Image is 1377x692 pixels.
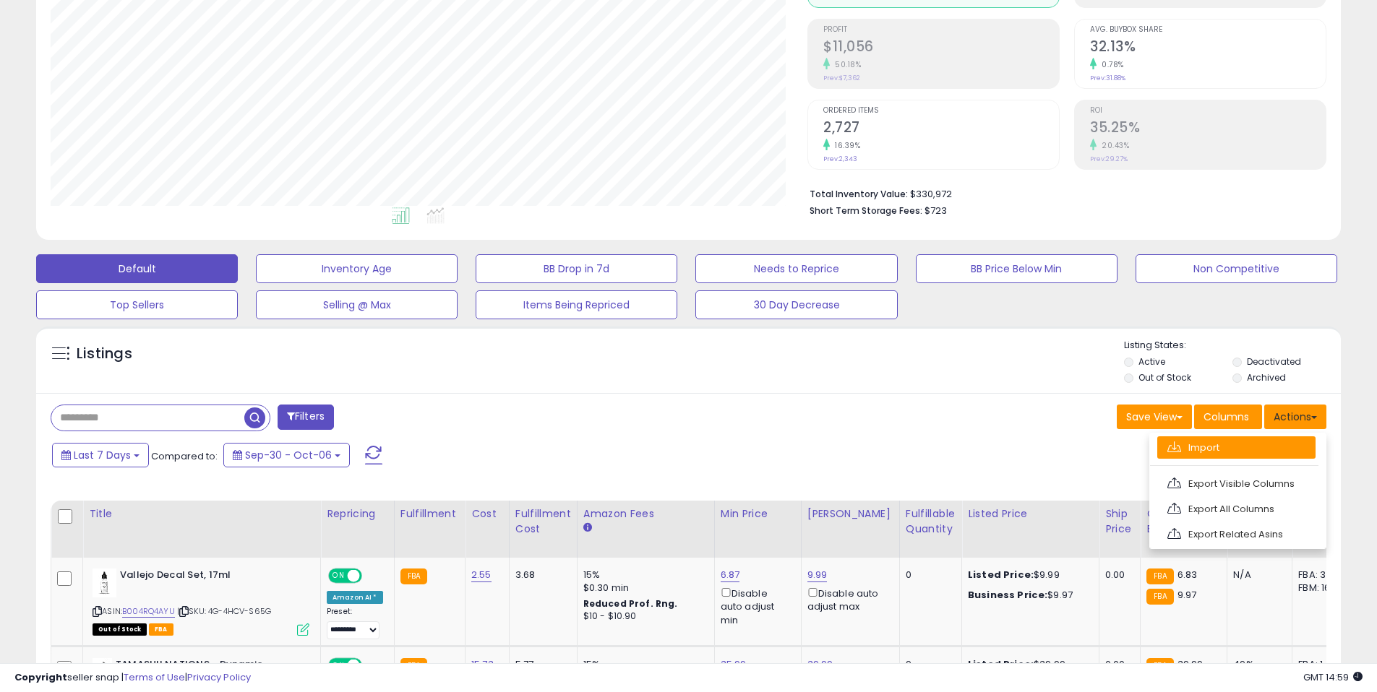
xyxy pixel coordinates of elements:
[1138,371,1191,384] label: Out of Stock
[515,506,571,537] div: Fulfillment Cost
[1105,506,1134,537] div: Ship Price
[327,607,383,639] div: Preset:
[968,506,1093,522] div: Listed Price
[823,38,1059,58] h2: $11,056
[823,155,857,163] small: Prev: 2,343
[807,568,828,582] a: 9.99
[122,605,175,618] a: B004RQ4AYU
[1138,355,1165,368] label: Active
[124,670,185,684] a: Terms of Use
[149,623,173,636] span: FBA
[187,670,251,684] a: Privacy Policy
[1090,26,1326,34] span: Avg. Buybox Share
[93,568,309,634] div: ASIN:
[968,568,1034,581] b: Listed Price:
[823,74,860,82] small: Prev: $7,362
[1124,339,1341,353] p: Listing States:
[1146,589,1173,605] small: FBA
[1177,568,1198,581] span: 6.83
[330,570,348,582] span: ON
[1157,498,1316,520] a: Export All Columns
[151,449,218,463] span: Compared to:
[721,568,740,582] a: 6.87
[968,589,1088,602] div: $9.97
[968,568,1088,581] div: $9.99
[278,405,334,430] button: Filters
[1157,523,1316,545] a: Export Related Asins
[830,140,860,151] small: 16.39%
[400,568,427,584] small: FBA
[906,568,951,581] div: 0
[1298,581,1346,594] div: FBM: 16
[1233,568,1281,581] div: N/A
[1247,371,1286,384] label: Archived
[77,344,132,364] h5: Listings
[1204,410,1249,424] span: Columns
[1303,670,1363,684] span: 2025-10-14 14:59 GMT
[327,506,388,522] div: Repricing
[583,522,592,535] small: Amazon Fees.
[823,119,1059,139] h2: 2,727
[93,623,147,636] span: All listings that are currently out of stock and unavailable for purchase on Amazon
[1097,140,1129,151] small: 20.43%
[583,568,703,581] div: 15%
[968,588,1047,602] b: Business Price:
[583,581,703,594] div: $0.30 min
[823,107,1059,115] span: Ordered Items
[89,506,314,522] div: Title
[721,585,790,627] div: Disable auto adjust min
[1090,155,1128,163] small: Prev: 29.27%
[515,568,566,581] div: 3.68
[1090,119,1326,139] h2: 35.25%
[583,610,703,623] div: $10 - $10.90
[1264,405,1326,429] button: Actions
[1117,405,1192,429] button: Save View
[1090,38,1326,58] h2: 32.13%
[36,254,238,283] button: Default
[360,570,383,582] span: OFF
[830,59,861,70] small: 50.18%
[1298,568,1346,581] div: FBA: 3
[400,506,459,522] div: Fulfillment
[52,443,149,467] button: Last 7 Days
[925,204,947,217] span: $723
[223,443,350,467] button: Sep-30 - Oct-06
[810,184,1316,202] li: $330,972
[256,290,458,319] button: Selling @ Max
[1097,59,1124,70] small: 0.78%
[1157,436,1316,459] a: Import
[36,290,238,319] button: Top Sellers
[1146,568,1173,584] small: FBA
[256,254,458,283] button: Inventory Age
[1136,254,1337,283] button: Non Competitive
[1105,568,1129,581] div: 0.00
[1090,74,1125,82] small: Prev: 31.88%
[583,597,678,610] b: Reduced Prof. Rng.
[1157,472,1316,495] a: Export Visible Columns
[1177,588,1197,602] span: 9.97
[823,26,1059,34] span: Profit
[583,506,708,522] div: Amazon Fees
[14,670,67,684] strong: Copyright
[327,591,383,604] div: Amazon AI *
[74,448,131,462] span: Last 7 Days
[807,585,888,613] div: Disable auto adjust max
[476,290,677,319] button: Items Being Repriced
[471,506,503,522] div: Cost
[1194,405,1262,429] button: Columns
[1090,107,1326,115] span: ROI
[245,448,332,462] span: Sep-30 - Oct-06
[810,188,908,200] b: Total Inventory Value:
[1247,355,1301,368] label: Deactivated
[177,605,271,617] span: | SKU: 4G-4HCV-S65G
[1146,506,1221,537] div: Current Buybox Price
[807,506,893,522] div: [PERSON_NAME]
[14,671,251,685] div: seller snap | |
[721,506,795,522] div: Min Price
[93,568,116,597] img: 31OlG1Ln8YL._SL40_.jpg
[695,290,897,319] button: 30 Day Decrease
[471,568,492,582] a: 2.55
[476,254,677,283] button: BB Drop in 7d
[810,204,922,217] b: Short Term Storage Fees:
[120,568,296,586] b: Vallejo Decal Set, 17ml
